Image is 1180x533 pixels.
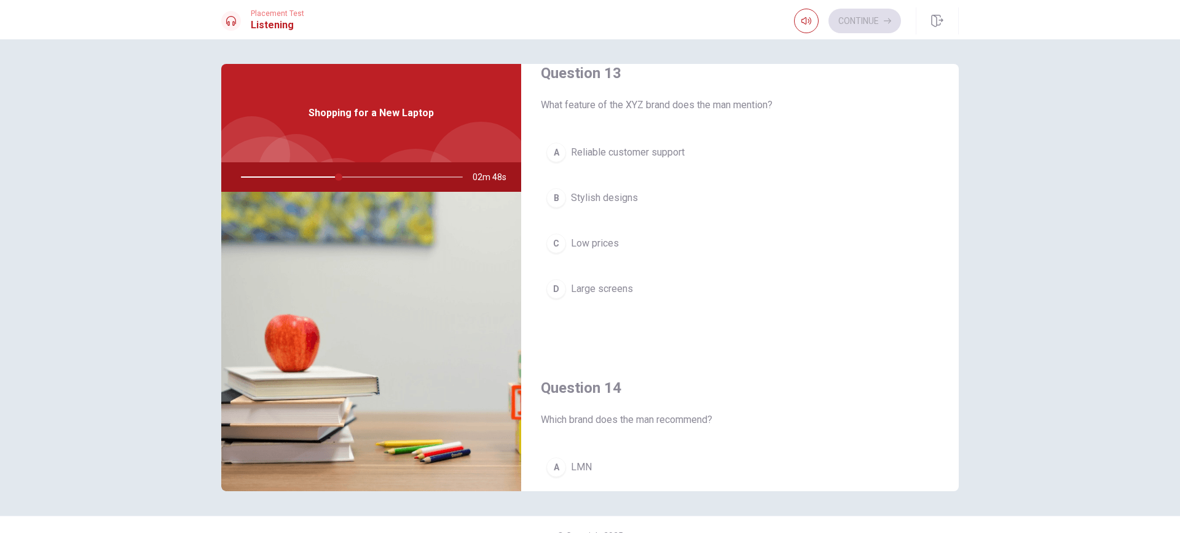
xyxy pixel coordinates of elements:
span: 02m 48s [473,162,516,192]
div: B [546,188,566,208]
span: Which brand does the man recommend? [541,413,939,427]
h4: Question 14 [541,378,939,398]
button: BStylish designs [541,183,939,213]
div: C [546,234,566,253]
span: Shopping for a New Laptop [309,106,434,120]
button: AReliable customer support [541,137,939,168]
button: ALMN [541,452,939,483]
h1: Listening [251,18,304,33]
button: CLow prices [541,228,939,259]
span: Placement Test [251,9,304,18]
span: Reliable customer support [571,145,685,160]
span: Low prices [571,236,619,251]
img: Shopping for a New Laptop [221,192,521,491]
span: Stylish designs [571,191,638,205]
button: DLarge screens [541,274,939,304]
div: D [546,279,566,299]
h4: Question 13 [541,63,939,83]
span: Large screens [571,282,633,296]
div: A [546,143,566,162]
span: What feature of the XYZ brand does the man mention? [541,98,939,113]
div: A [546,457,566,477]
span: LMN [571,460,592,475]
